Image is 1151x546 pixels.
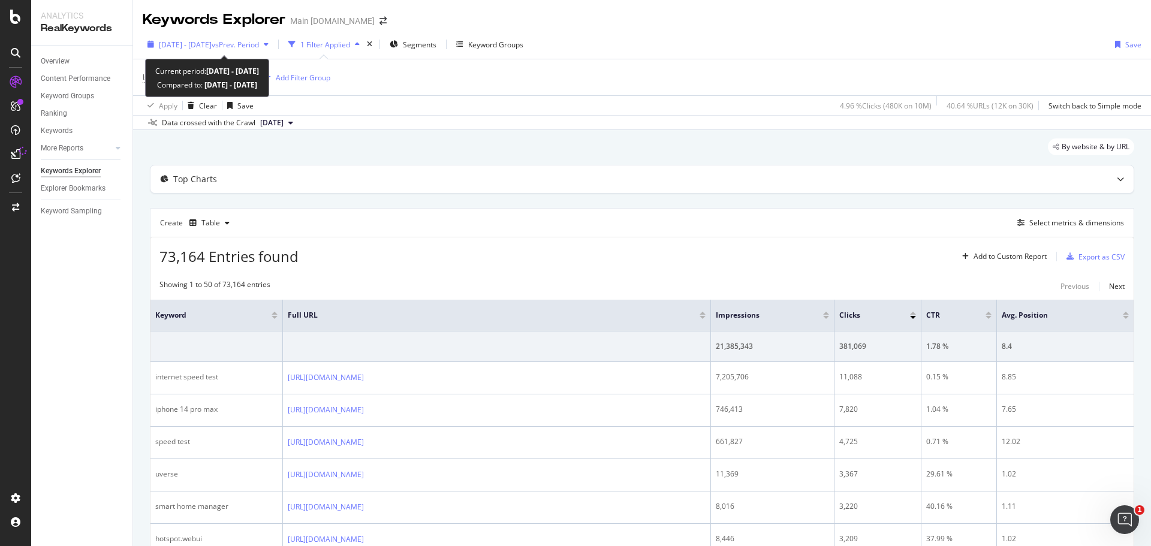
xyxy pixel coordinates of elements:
[41,205,124,218] a: Keyword Sampling
[160,213,234,233] div: Create
[840,101,932,111] div: 4.96 % Clicks ( 480K on 10M )
[41,125,124,137] a: Keywords
[1078,252,1125,262] div: Export as CSV
[451,35,528,54] button: Keyword Groups
[183,96,217,115] button: Clear
[41,90,124,102] a: Keyword Groups
[839,372,916,382] div: 11,088
[157,78,257,92] div: Compared to:
[839,436,916,447] div: 4,725
[143,10,285,30] div: Keywords Explorer
[468,40,523,50] div: Keyword Groups
[1125,40,1141,50] div: Save
[155,501,278,512] div: smart home manager
[255,116,298,130] button: [DATE]
[839,341,916,352] div: 381,069
[957,247,1047,266] button: Add to Custom Report
[155,372,278,382] div: internet speed test
[288,469,364,481] a: [URL][DOMAIN_NAME]
[1048,138,1134,155] div: legacy label
[41,205,102,218] div: Keyword Sampling
[926,436,992,447] div: 0.71 %
[155,310,254,321] span: Keyword
[839,469,916,479] div: 3,367
[839,501,916,512] div: 3,220
[716,436,829,447] div: 661,827
[41,55,70,68] div: Overview
[1002,404,1129,415] div: 7.65
[41,73,110,85] div: Content Performance
[839,404,916,415] div: 7,820
[716,469,829,479] div: 11,369
[716,341,829,352] div: 21,385,343
[41,165,101,177] div: Keywords Explorer
[1109,281,1125,291] div: Next
[199,101,217,111] div: Clear
[222,96,254,115] button: Save
[41,182,124,195] a: Explorer Bookmarks
[716,533,829,544] div: 8,446
[926,469,992,479] div: 29.61 %
[162,117,255,128] div: Data crossed with the Crawl
[155,436,278,447] div: speed test
[1002,501,1129,512] div: 1.11
[41,142,83,155] div: More Reports
[41,165,124,177] a: Keywords Explorer
[143,96,177,115] button: Apply
[1002,310,1105,321] span: Avg. Position
[1002,533,1129,544] div: 1.02
[288,404,364,416] a: [URL][DOMAIN_NAME]
[1048,101,1141,111] div: Switch back to Simple mode
[839,310,892,321] span: Clicks
[237,101,254,111] div: Save
[403,40,436,50] span: Segments
[947,101,1034,111] div: 40.64 % URLs ( 12K on 30K )
[300,40,350,50] div: 1 Filter Applied
[716,310,805,321] span: Impressions
[284,35,364,54] button: 1 Filter Applied
[155,469,278,479] div: uverse
[288,533,364,545] a: [URL][DOMAIN_NAME]
[143,72,179,82] span: Is Branded
[41,22,123,35] div: RealKeywords
[379,17,387,25] div: arrow-right-arrow-left
[203,80,257,90] b: [DATE] - [DATE]
[41,107,67,120] div: Ranking
[1135,505,1144,515] span: 1
[201,219,220,227] div: Table
[926,501,992,512] div: 40.16 %
[716,372,829,382] div: 7,205,706
[1110,35,1141,54] button: Save
[1029,218,1124,228] div: Select metrics & dimensions
[1062,247,1125,266] button: Export as CSV
[276,73,330,83] div: Add Filter Group
[1110,505,1139,534] iframe: Intercom live chat
[926,341,992,352] div: 1.78 %
[260,70,330,85] button: Add Filter Group
[1044,96,1141,115] button: Switch back to Simple mode
[1013,216,1124,230] button: Select metrics & dimensions
[185,213,234,233] button: Table
[260,117,284,128] span: 2023 Nov. 23rd
[41,90,94,102] div: Keyword Groups
[41,73,124,85] a: Content Performance
[1002,436,1129,447] div: 12.02
[839,533,916,544] div: 3,209
[206,66,259,76] b: [DATE] - [DATE]
[159,246,299,266] span: 73,164 Entries found
[288,436,364,448] a: [URL][DOMAIN_NAME]
[1062,143,1129,150] span: By website & by URL
[926,404,992,415] div: 1.04 %
[41,10,123,22] div: Analytics
[288,310,682,321] span: Full URL
[385,35,441,54] button: Segments
[41,125,73,137] div: Keywords
[1002,341,1129,352] div: 8.4
[41,182,106,195] div: Explorer Bookmarks
[159,101,177,111] div: Apply
[926,310,968,321] span: CTR
[716,501,829,512] div: 8,016
[288,372,364,384] a: [URL][DOMAIN_NAME]
[143,35,273,54] button: [DATE] - [DATE]vsPrev. Period
[926,372,992,382] div: 0.15 %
